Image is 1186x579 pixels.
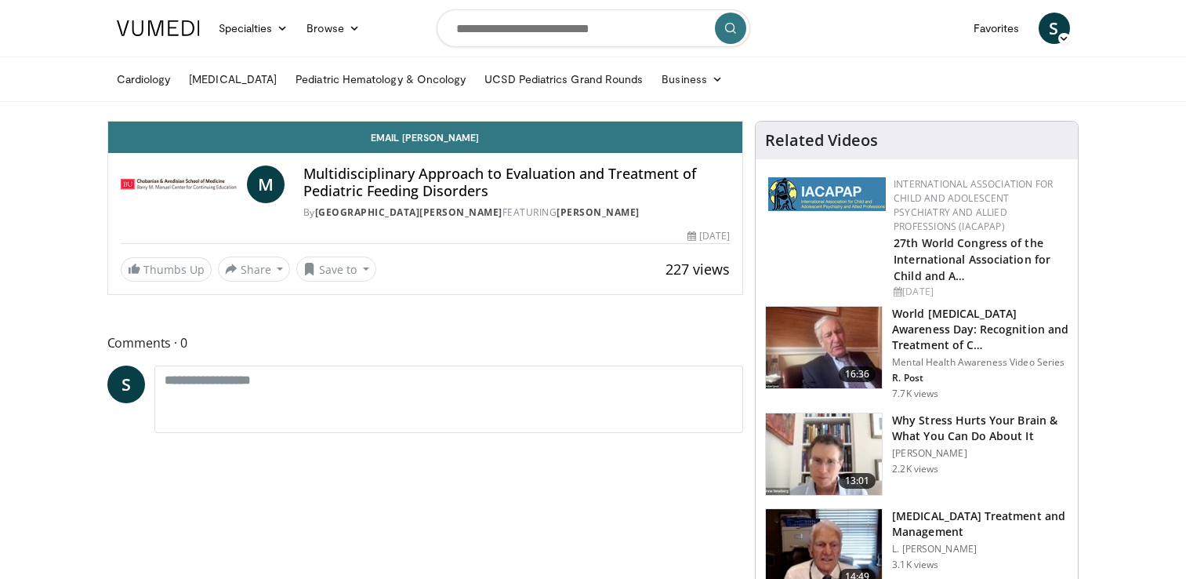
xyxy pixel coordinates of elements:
a: International Association for Child and Adolescent Psychiatry and Allied Professions (IACAPAP) [894,177,1053,233]
a: Pediatric Hematology & Oncology [286,64,475,95]
a: 13:01 Why Stress Hurts Your Brain & What You Can Do About It [PERSON_NAME] 2.2K views [765,413,1068,496]
a: [GEOGRAPHIC_DATA][PERSON_NAME] [315,206,502,219]
span: 13:01 [839,473,876,489]
a: UCSD Pediatrics Grand Rounds [475,64,652,95]
a: Favorites [964,13,1029,44]
h3: World [MEDICAL_DATA] Awareness Day: Recognition and Treatment of C… [892,306,1068,353]
span: 16:36 [839,366,876,382]
p: R. Post [892,372,1068,384]
h4: Related Videos [765,131,878,150]
a: Browse [297,13,369,44]
img: 153729e0-faea-4f29-b75f-59bcd55f36ca.150x105_q85_crop-smart_upscale.jpg [766,413,882,495]
a: Business [652,64,732,95]
p: [PERSON_NAME] [892,447,1068,460]
p: L. [PERSON_NAME] [892,543,1068,555]
h3: Why Stress Hurts Your Brain & What You Can Do About It [892,413,1068,444]
button: Share [218,257,291,282]
p: Mental Health Awareness Video Series [892,356,1068,369]
p: 3.1K views [892,559,938,571]
a: S [1039,13,1070,44]
button: Save to [296,257,376,282]
span: 227 views [666,260,730,279]
p: 2.2K views [892,463,938,475]
img: 2a9917ce-aac2-4f82-acde-720e532d7410.png.150x105_q85_autocrop_double_scale_upscale_version-0.2.png [768,177,886,211]
div: By FEATURING [303,206,730,220]
a: Cardiology [107,64,180,95]
img: Boston University Chobanian & Avedisian School of Medicine [121,166,241,203]
img: dad9b3bb-f8af-4dab-abc0-c3e0a61b252e.150x105_q85_crop-smart_upscale.jpg [766,307,882,388]
span: Comments 0 [107,333,744,353]
input: Search topics, interventions [437,9,750,47]
img: VuMedi Logo [117,20,200,36]
div: [DATE] [687,229,730,243]
p: 7.7K views [892,388,938,400]
h3: [MEDICAL_DATA] Treatment and Management [892,508,1068,540]
a: 27th World Congress of the International Association for Child and A… [894,235,1050,283]
a: Specialties [209,13,298,44]
a: Thumbs Up [121,257,212,282]
a: 16:36 World [MEDICAL_DATA] Awareness Day: Recognition and Treatment of C… Mental Health Awareness... [765,306,1068,400]
a: Email [PERSON_NAME] [108,122,743,153]
a: M [247,166,285,203]
a: S [107,366,145,403]
h4: Multidisciplinary Approach to Evaluation and Treatment of Pediatric Feeding Disorders [303,166,730,199]
div: [DATE] [894,285,1065,299]
a: [PERSON_NAME] [557,206,640,219]
a: [MEDICAL_DATA] [180,64,286,95]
